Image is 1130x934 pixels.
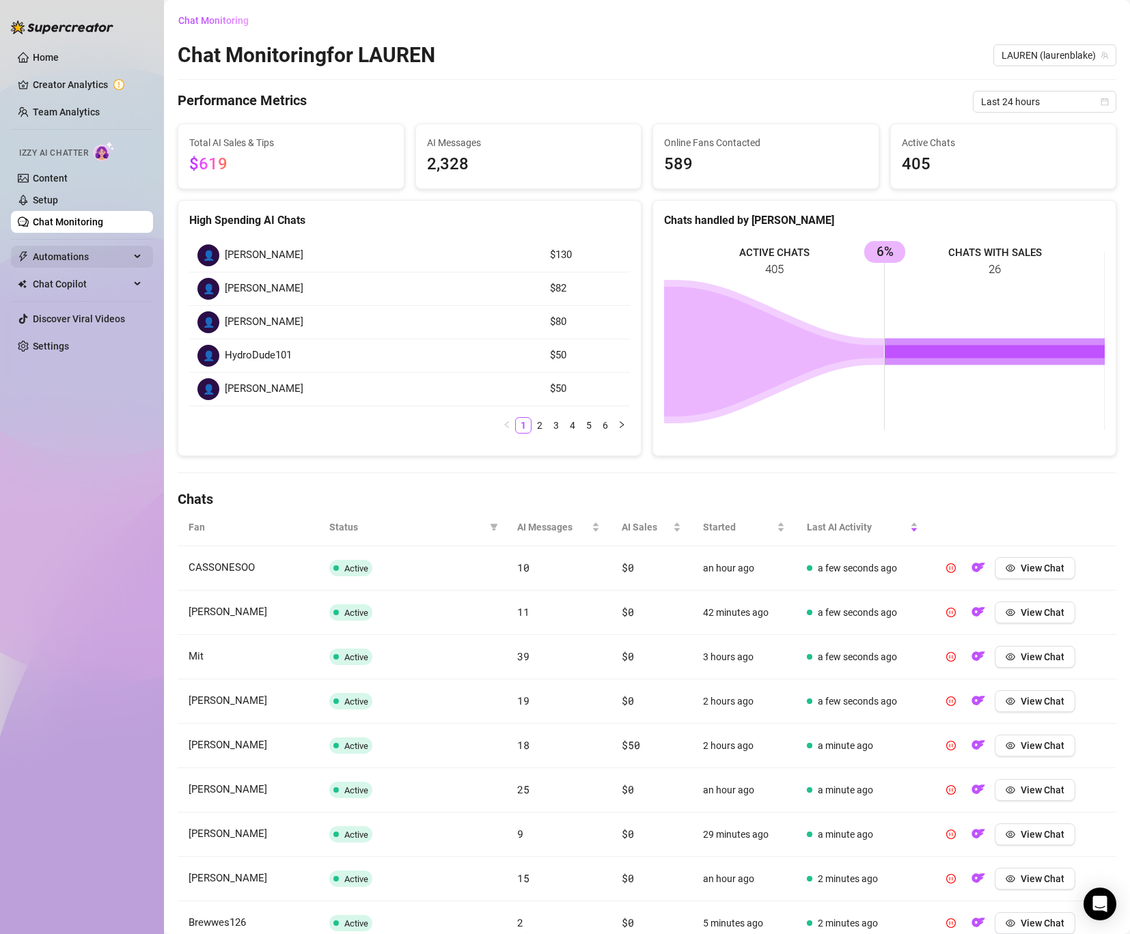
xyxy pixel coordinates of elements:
[549,418,564,433] a: 3
[1021,873,1064,884] span: View Chat
[1084,888,1116,920] div: Open Intercom Messenger
[995,690,1075,712] button: View Chat
[1021,696,1064,707] span: View Chat
[818,563,897,574] span: a few seconds ago
[971,649,985,663] img: OF
[971,827,985,840] img: OF
[622,694,633,707] span: $0
[946,874,956,883] span: pause-circle
[548,417,564,434] li: 3
[33,107,100,117] a: Team Analytics
[517,605,529,619] span: 11
[946,563,956,573] span: pause-circle
[611,509,692,546] th: AI Sales
[664,135,868,150] span: Online Fans Contacted
[967,868,989,890] button: OF
[197,378,219,400] div: 👤
[967,610,989,621] a: OF
[33,74,142,96] a: Creator Analytics exclamation-circle
[995,868,1075,890] button: View Chat
[33,313,125,324] a: Discover Viral Videos
[946,696,956,706] span: pause-circle
[94,141,115,161] img: AI Chatter
[967,557,989,579] button: OF
[622,738,639,752] span: $50
[1006,785,1015,795] span: eye
[189,212,630,229] div: High Spending AI Chats
[33,273,130,295] span: Chat Copilot
[197,278,219,300] div: 👤
[503,421,511,429] span: left
[818,829,873,840] span: a minute ago
[490,523,498,531] span: filter
[565,418,580,433] a: 4
[967,832,989,843] a: OF
[946,918,956,928] span: pause-circle
[692,679,796,724] td: 2 hours ago
[902,152,1105,178] span: 405
[946,830,956,839] span: pause-circle
[189,916,246,929] span: Brewwes126
[189,872,267,884] span: [PERSON_NAME]
[517,827,523,840] span: 9
[189,561,255,574] span: CASSONESOO
[971,871,985,885] img: OF
[1021,563,1064,574] span: View Chat
[946,608,956,617] span: pause-circle
[967,646,989,668] button: OF
[33,246,130,268] span: Automations
[1021,784,1064,795] span: View Chat
[517,649,529,663] span: 39
[796,509,929,546] th: Last AI Activity
[1021,918,1064,929] span: View Chat
[664,212,1105,229] div: Chats handled by [PERSON_NAME]
[344,696,368,707] span: Active
[598,418,613,433] a: 6
[692,768,796,812] td: an hour ago
[189,739,267,751] span: [PERSON_NAME]
[971,605,985,619] img: OF
[517,871,529,885] span: 15
[1006,608,1015,617] span: eye
[517,561,529,574] span: 10
[517,738,529,752] span: 18
[344,563,368,574] span: Active
[19,147,88,160] span: Izzy AI Chatter
[1021,829,1064,840] span: View Chat
[597,417,614,434] li: 6
[692,546,796,591] td: an hour ago
[1006,918,1015,928] span: eye
[550,314,622,330] article: $80
[344,652,368,662] span: Active
[189,154,228,173] span: $619
[178,15,249,26] span: Chat Monitoring
[344,874,368,884] span: Active
[1006,652,1015,662] span: eye
[971,561,985,574] img: OF
[427,135,631,150] span: AI Messages
[197,311,219,333] div: 👤
[329,520,484,535] span: Status
[487,517,501,537] span: filter
[532,417,548,434] li: 2
[550,348,622,364] article: $50
[564,417,581,434] li: 4
[1021,651,1064,662] span: View Chat
[344,608,368,618] span: Active
[225,381,303,397] span: [PERSON_NAME]
[197,345,219,367] div: 👤
[189,135,393,150] span: Total AI Sales & Tips
[614,417,630,434] li: Next Page
[517,916,523,929] span: 2
[178,490,1116,509] h4: Chats
[664,152,868,178] span: 589
[581,417,597,434] li: 5
[981,91,1108,112] span: Last 24 hours
[622,827,633,840] span: $0
[225,348,292,364] span: HydroDude101
[517,694,529,707] span: 19
[225,247,303,264] span: [PERSON_NAME]
[967,735,989,756] button: OF
[967,876,989,887] a: OF
[225,314,303,330] span: [PERSON_NAME]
